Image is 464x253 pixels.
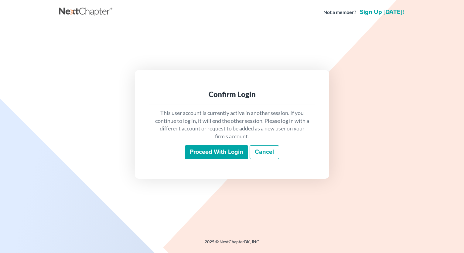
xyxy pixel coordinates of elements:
[154,109,310,140] p: This user account is currently active in another session. If you continue to log in, it will end ...
[154,89,310,99] div: Confirm Login
[323,9,356,16] strong: Not a member?
[185,145,248,159] input: Proceed with login
[250,145,279,159] a: Cancel
[59,239,405,250] div: 2025 © NextChapterBK, INC
[359,9,405,15] a: Sign up [DATE]!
